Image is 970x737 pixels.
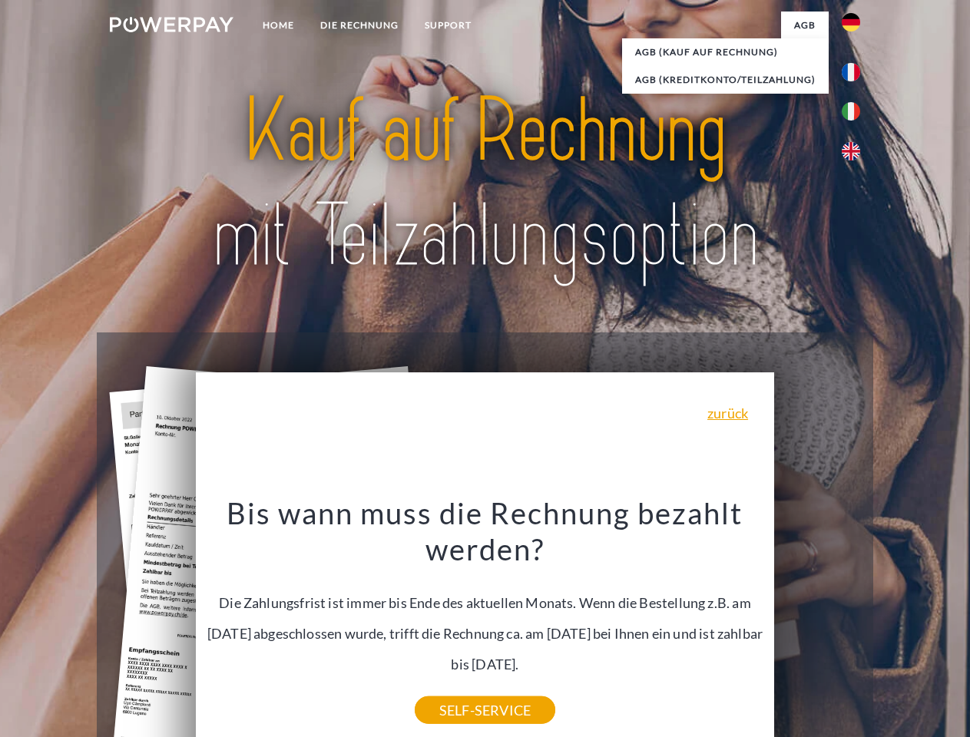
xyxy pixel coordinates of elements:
[707,406,748,420] a: zurück
[307,12,412,39] a: DIE RECHNUNG
[842,102,860,121] img: it
[415,696,555,724] a: SELF-SERVICE
[205,494,766,710] div: Die Zahlungsfrist ist immer bis Ende des aktuellen Monats. Wenn die Bestellung z.B. am [DATE] abg...
[842,142,860,160] img: en
[622,66,829,94] a: AGB (Kreditkonto/Teilzahlung)
[147,74,823,294] img: title-powerpay_de.svg
[205,494,766,568] h3: Bis wann muss die Rechnung bezahlt werden?
[781,12,829,39] a: agb
[622,38,829,66] a: AGB (Kauf auf Rechnung)
[250,12,307,39] a: Home
[842,13,860,31] img: de
[412,12,485,39] a: SUPPORT
[110,17,233,32] img: logo-powerpay-white.svg
[842,63,860,81] img: fr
